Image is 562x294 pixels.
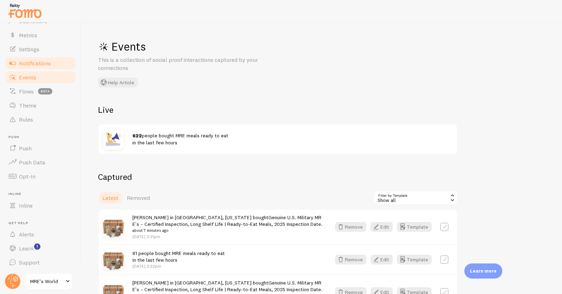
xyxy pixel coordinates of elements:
[8,221,77,226] span: Get Help
[132,214,322,227] a: Genuine U.S. Military MRE's – Certified Inspection, Long Shelf Life | Ready-to-Eat Meals, 2025 In...
[98,104,458,115] h2: Live
[7,2,43,20] img: fomo-relay-logo-orange.svg
[132,263,225,269] p: [DATE] 3:22pm
[19,202,33,209] span: Inline
[397,222,432,232] button: Template
[132,250,225,263] span: 81 people bought MRE meals ready to eat in the last few hours
[4,56,77,70] a: Notifications
[4,241,77,255] a: Learn
[371,255,397,264] a: Edit
[19,88,34,95] span: Flows
[123,191,154,205] a: Removed
[4,198,77,213] a: Inline
[4,227,77,241] a: Alerts
[4,155,77,169] a: Push Data
[30,277,64,286] span: MRE's World
[19,60,51,67] span: Notifications
[132,132,142,139] strong: 622
[371,222,397,232] a: Edit
[103,249,124,270] img: ON_SALE_NOW_1b10fb9e-5db4-41b3-bc1c-1aa4cbf901fb_small.png
[127,194,150,201] span: Removed
[470,268,497,274] p: Learn more
[4,42,77,56] a: Settings
[19,116,33,123] span: Rules
[4,84,77,98] a: Flows beta
[373,191,458,205] div: Show all
[132,227,322,234] small: about 7 minutes ago
[19,32,37,39] span: Metrics
[98,191,123,205] a: Latest
[371,255,393,264] button: Edit
[132,280,322,293] a: Genuine U.S. Military MRE's – Certified Inspection, Long Shelf Life | Ready-to-Eat Meals, 2025 In...
[38,88,52,94] span: beta
[19,259,40,266] span: Support
[4,112,77,126] a: Rules
[19,74,36,81] span: Events
[19,231,34,238] span: Alerts
[132,132,228,145] span: people bought MRE meals ready to eat in the last few hours
[103,216,124,237] img: ON_SALE_NOW_1b10fb9e-5db4-41b3-bc1c-1aa4cbf901fb_small.png
[4,141,77,155] a: Push
[4,98,77,112] a: Theme
[103,129,124,150] img: shoutout.jpg
[132,234,322,240] p: [DATE] 3:31pm
[8,192,77,196] span: Inline
[335,222,366,232] button: Remove
[98,39,309,54] h1: Events
[132,214,322,234] span: [PERSON_NAME] in [GEOGRAPHIC_DATA], [US_STATE] bought
[19,46,39,53] span: Settings
[19,245,33,252] span: Learn
[4,70,77,84] a: Events
[102,194,118,201] span: Latest
[98,78,138,87] button: Help Article
[8,135,77,139] span: Push
[4,28,77,42] a: Metrics
[34,243,40,250] svg: <p>Watch New Feature Tutorials!</p>
[4,169,77,183] a: Opt-In
[98,56,267,72] p: This is a collection of social proof interactions captured by your connections
[335,255,366,264] button: Remove
[19,145,32,152] span: Push
[19,173,35,180] span: Opt-In
[25,273,73,290] a: MRE's World
[19,159,45,166] span: Push Data
[371,222,393,232] button: Edit
[464,263,502,279] div: Learn more
[397,255,432,264] button: Template
[19,102,37,109] span: Theme
[98,171,458,182] h2: Captured
[4,255,77,269] a: Support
